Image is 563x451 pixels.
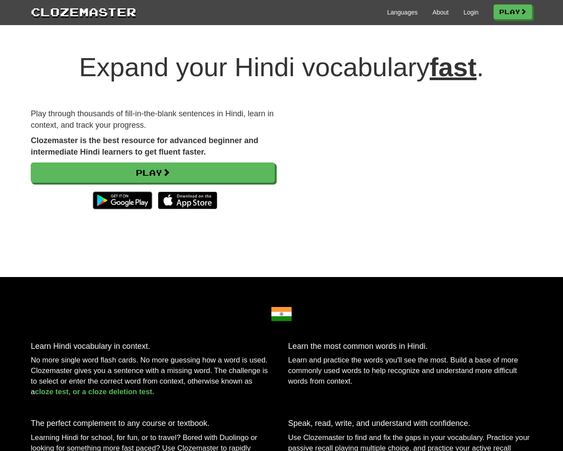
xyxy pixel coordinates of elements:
[432,8,449,17] a: About
[31,4,136,20] a: Clozemaster
[288,355,532,387] p: Learn and practice the words you'll see the most. Build a base of more commonly used words to hel...
[430,52,477,82] u: fast
[88,187,157,214] img: Get it on Google Play
[31,136,258,156] strong: Clozemaster is the best resource for advanced beginner and intermediate Hindi learners to get flu...
[31,419,275,428] h3: The perfect complement to any course or textbook.
[35,388,152,396] a: cloze test, or a cloze deletion test
[494,4,532,19] a: Play
[31,163,275,183] a: Play
[387,8,417,17] a: Languages
[31,108,275,131] p: Play through thousands of fill-in-the-blank sentences in Hindi, learn in context, and track your ...
[158,192,217,209] img: Download_on_the_App_Store_Badge_US-UK_135x40-25178aeef6eb6b83b96f5f2d004eda3bffbb37122de64afbaef7...
[31,53,532,82] h1: Expand your Hindi vocabulary .
[288,419,532,428] h3: Speak, read, write, and understand with confidence.
[464,8,479,17] a: Login
[288,342,532,351] h3: Learn the most common words in Hindi.
[31,355,275,397] p: No more single word flash cards. No more guessing how a word is used. Clozemaster gives you a sen...
[31,342,275,351] h3: Learn Hindi vocabulary in context.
